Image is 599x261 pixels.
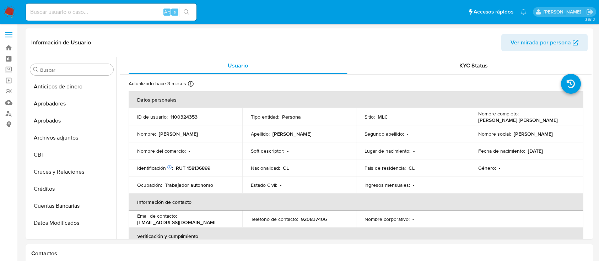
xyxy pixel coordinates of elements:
button: Aprobadores [27,95,116,112]
button: Créditos [27,180,116,197]
p: [PERSON_NAME] [514,131,553,137]
button: Aprobados [27,112,116,129]
input: Buscar usuario o caso... [26,7,196,17]
p: Tipo entidad : [251,114,279,120]
p: [DATE] [528,148,543,154]
p: Apellido : [251,131,270,137]
p: [EMAIL_ADDRESS][DOMAIN_NAME] [137,219,218,225]
h1: Información de Usuario [31,39,91,46]
p: MLC [378,114,388,120]
button: Datos Modificados [27,214,116,232]
button: Buscar [33,67,39,72]
button: Ver mirada por persona [501,34,588,51]
p: aline.magdaleno@mercadolibre.com [544,9,584,15]
p: Actualizado hace 3 meses [129,80,186,87]
p: [PERSON_NAME] [159,131,198,137]
p: CL [409,165,415,171]
p: - [499,165,500,171]
p: RUT 158136899 [176,165,210,171]
p: Email de contacto : [137,213,177,219]
button: CBT [27,146,116,163]
p: Género : [478,165,496,171]
p: Nacionalidad : [251,165,280,171]
h1: Contactos [31,250,588,257]
p: Estado Civil : [251,182,277,188]
p: Nombre : [137,131,156,137]
a: Salir [586,8,594,16]
p: Soft descriptor : [251,148,284,154]
span: Usuario [228,61,248,70]
p: 1100324353 [171,114,198,120]
p: Lugar de nacimiento : [365,148,410,154]
button: Cruces y Relaciones [27,163,116,180]
p: [PERSON_NAME] [272,131,312,137]
th: Verificación y cumplimiento [129,228,583,245]
p: [PERSON_NAME] [PERSON_NAME] [478,117,558,123]
span: Accesos rápidos [474,8,513,16]
a: Notificaciones [520,9,527,15]
button: search-icon [179,7,194,17]
th: Datos personales [129,91,583,108]
input: Buscar [40,67,110,73]
p: - [413,182,414,188]
p: Segundo apellido : [365,131,404,137]
button: Anticipos de dinero [27,78,116,95]
p: CL [283,165,289,171]
p: Nombre del comercio : [137,148,186,154]
th: Información de contacto [129,194,583,211]
p: Nombre completo : [478,110,519,117]
p: Persona [282,114,301,120]
p: Teléfono de contacto : [251,216,298,222]
p: Identificación : [137,165,173,171]
p: - [189,148,190,154]
span: KYC Status [459,61,488,70]
span: s [174,9,176,15]
span: Alt [164,9,170,15]
p: - [413,148,415,154]
p: - [412,216,414,222]
p: Ingresos mensuales : [365,182,410,188]
p: - [280,182,281,188]
p: Ocupación : [137,182,162,188]
button: Devices Geolocation [27,232,116,249]
p: 920837406 [301,216,327,222]
p: - [407,131,408,137]
p: Nombre social : [478,131,511,137]
button: Cuentas Bancarias [27,197,116,214]
p: Trabajador autonomo [165,182,213,188]
p: - [287,148,288,154]
p: País de residencia : [365,165,406,171]
p: Sitio : [365,114,375,120]
span: Ver mirada por persona [511,34,571,51]
button: Archivos adjuntos [27,129,116,146]
p: ID de usuario : [137,114,168,120]
p: Fecha de nacimiento : [478,148,525,154]
p: Nombre corporativo : [365,216,410,222]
